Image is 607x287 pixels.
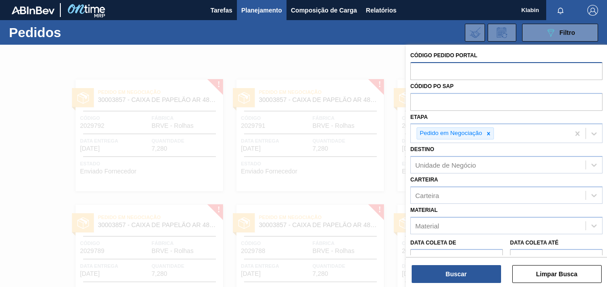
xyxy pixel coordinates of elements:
div: Pedido em Negociação [417,128,484,139]
span: Planejamento [241,5,282,16]
label: Material [410,207,438,213]
input: dd/mm/aaaa [510,249,603,267]
input: dd/mm/aaaa [410,249,503,267]
button: Notificações [546,4,575,17]
span: Tarefas [211,5,232,16]
img: TNhmsLtSVTkK8tSr43FrP2fwEKptu5GPRR3wAAAABJRU5ErkJggg== [12,6,55,14]
label: Código Pedido Portal [410,52,477,59]
label: Destino [410,146,434,152]
label: Códido PO SAP [410,83,454,89]
div: Unidade de Negócio [415,161,476,169]
h1: Pedidos [9,27,134,38]
label: Etapa [410,114,428,120]
span: Relatórios [366,5,396,16]
label: Carteira [410,177,438,183]
span: Filtro [560,29,575,36]
div: Material [415,222,439,229]
span: Composição de Carga [291,5,357,16]
div: Solicitação de Revisão de Pedidos [488,24,516,42]
label: Data coleta de [410,240,456,246]
div: Importar Negociações dos Pedidos [465,24,485,42]
button: Filtro [522,24,598,42]
img: Logout [587,5,598,16]
label: Data coleta até [510,240,558,246]
div: Carteira [415,191,439,199]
